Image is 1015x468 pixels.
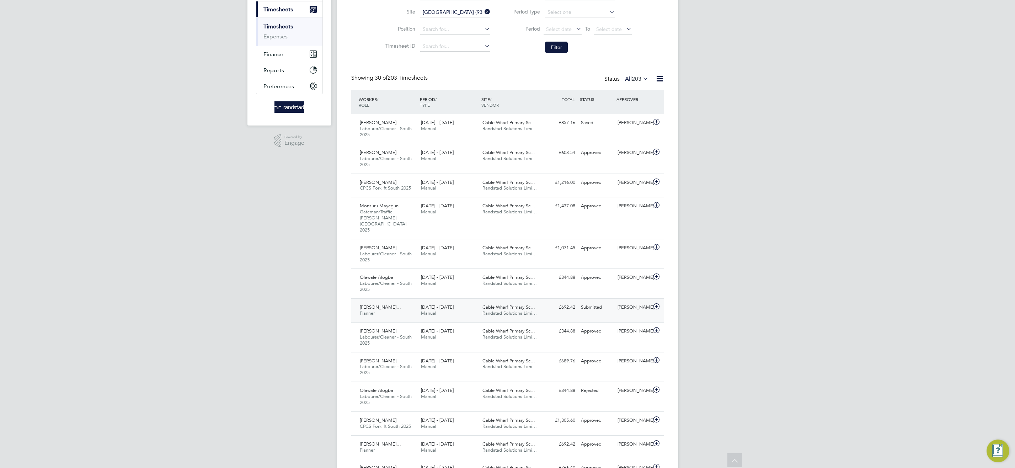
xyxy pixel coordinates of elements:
span: Manual [421,155,436,161]
span: Cable Wharf Primary Sc… [482,274,535,280]
span: Manual [421,251,436,257]
input: Search for... [420,7,490,17]
span: Manual [421,447,436,453]
span: 203 Timesheets [375,74,428,81]
button: Preferences [256,78,322,94]
span: Randstad Solutions Limi… [482,310,537,316]
span: 30 of [375,74,388,81]
div: £1,437.08 [541,200,578,212]
span: [DATE] - [DATE] [421,417,454,423]
span: TOTAL [562,96,575,102]
span: Manual [421,363,436,369]
span: Cable Wharf Primary Sc… [482,149,535,155]
div: Status [604,74,650,84]
div: Approved [578,177,615,188]
span: Manual [421,280,436,286]
span: Manual [421,393,436,399]
div: [PERSON_NAME] [615,355,652,367]
div: WORKER [357,93,418,111]
label: Site [383,9,415,15]
span: Cable Wharf Primary Sc… [482,417,535,423]
span: Labourer/Cleaner - South 2025 [360,155,412,167]
span: Powered by [284,134,304,140]
span: Manual [421,209,436,215]
span: / [490,96,491,102]
input: Search for... [420,25,490,34]
span: Labourer/Cleaner - South 2025 [360,126,412,138]
span: 203 [632,75,641,83]
span: Select date [546,26,572,32]
div: Showing [351,74,429,82]
span: [PERSON_NAME] [360,119,396,126]
button: Finance [256,46,322,62]
span: [DATE] - [DATE] [421,203,454,209]
label: Period [508,26,540,32]
span: Labourer/Cleaner - South 2025 [360,363,412,376]
span: [DATE] - [DATE] [421,387,454,393]
div: £1,071.45 [541,242,578,254]
span: [DATE] - [DATE] [421,304,454,310]
div: APPROVER [615,93,652,106]
span: Cable Wharf Primary Sc… [482,441,535,447]
span: Cable Wharf Primary Sc… [482,304,535,310]
label: All [625,75,648,83]
a: Powered byEngage [274,134,304,148]
span: VENDOR [481,102,499,108]
div: Submitted [578,302,615,313]
div: Timesheets [256,17,322,46]
span: [PERSON_NAME]… [360,304,401,310]
div: [PERSON_NAME] [615,200,652,212]
span: Randstad Solutions Limi… [482,393,537,399]
span: Olawale Alogba [360,387,393,393]
span: CPCS Forklift South 2025 [360,423,411,429]
span: Randstad Solutions Limi… [482,209,537,215]
span: / [377,96,378,102]
div: £344.88 [541,272,578,283]
span: Cable Wharf Primary Sc… [482,179,535,185]
span: Randstad Solutions Limi… [482,155,537,161]
span: Manual [421,423,436,429]
span: Labourer/Cleaner - South 2025 [360,280,412,292]
div: £344.88 [541,325,578,337]
div: [PERSON_NAME] [615,147,652,159]
span: Randstad Solutions Limi… [482,447,537,453]
a: Go to home page [256,101,323,113]
div: [PERSON_NAME] [615,325,652,337]
span: Cable Wharf Primary Sc… [482,119,535,126]
span: CPCS Forklift South 2025 [360,185,411,191]
span: Labourer/Cleaner - South 2025 [360,251,412,263]
span: [PERSON_NAME] [360,245,396,251]
span: [PERSON_NAME] [360,179,396,185]
span: Randstad Solutions Limi… [482,126,537,132]
div: STATUS [578,93,615,106]
label: Timesheet ID [383,43,415,49]
div: Approved [578,200,615,212]
span: Manual [421,185,436,191]
button: Reports [256,62,322,78]
button: Filter [545,42,568,53]
span: Planner [360,447,375,453]
div: Saved [578,117,615,129]
span: Finance [263,51,283,58]
span: Cable Wharf Primary Sc… [482,387,535,393]
div: Approved [578,272,615,283]
span: Reports [263,67,284,74]
img: randstad-logo-retina.png [274,101,304,113]
div: £857.16 [541,117,578,129]
span: Preferences [263,83,294,90]
input: Search for... [420,42,490,52]
span: / [435,96,437,102]
span: Randstad Solutions Limi… [482,334,537,340]
a: Timesheets [263,23,293,30]
div: Approved [578,355,615,367]
span: Randstad Solutions Limi… [482,280,537,286]
div: £603.54 [541,147,578,159]
div: Approved [578,325,615,337]
span: [PERSON_NAME] [360,358,396,364]
span: ROLE [359,102,369,108]
div: £692.42 [541,302,578,313]
span: [PERSON_NAME] [360,328,396,334]
div: £1,305.60 [541,415,578,426]
span: Timesheets [263,6,293,13]
span: [PERSON_NAME] [360,417,396,423]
